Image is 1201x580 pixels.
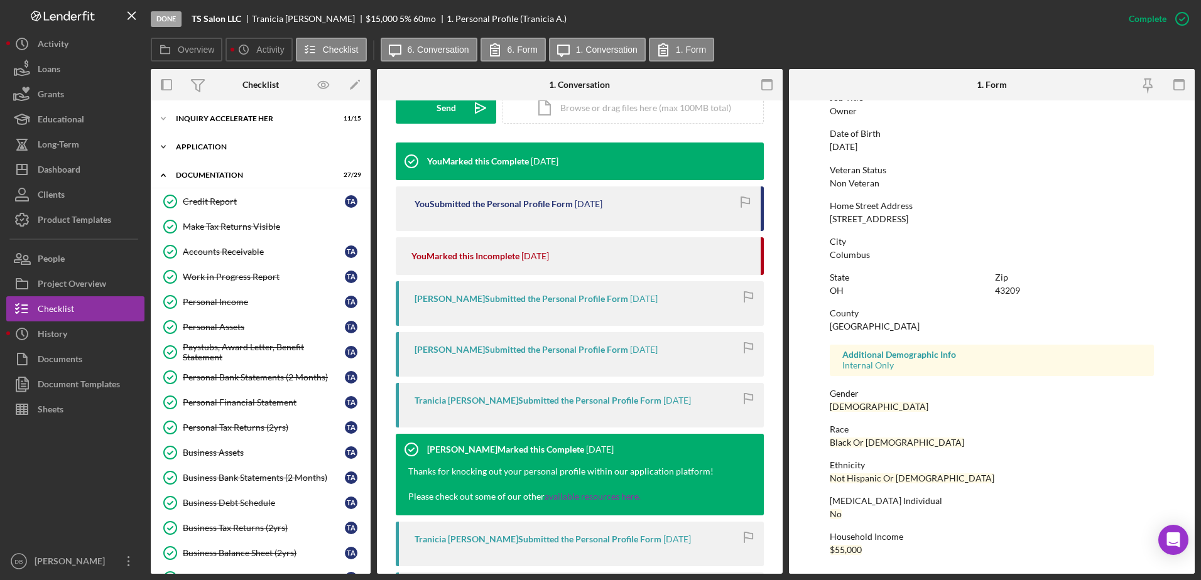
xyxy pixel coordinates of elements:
div: Date of Birth [830,129,1155,139]
div: T A [345,245,357,258]
div: Not Hispanic Or [DEMOGRAPHIC_DATA] [830,473,994,483]
button: 6. Form [481,38,546,62]
time: 2025-05-21 13:54 [630,294,658,304]
button: 1. Conversation [549,38,646,62]
button: Sheets [6,397,144,422]
div: Columbus [830,250,870,260]
div: Home Street Address [830,201,1155,211]
div: [DEMOGRAPHIC_DATA] [830,402,928,412]
div: T A [345,195,357,208]
div: T A [345,446,357,459]
div: Tranicia [PERSON_NAME] [252,14,366,24]
div: Grants [38,82,64,110]
div: T A [345,421,357,434]
time: 2025-09-22 15:49 [531,156,558,166]
a: Make Tax Returns Visible [157,214,364,239]
div: Educational [38,107,84,135]
div: T A [345,371,357,384]
button: Loans [6,56,144,82]
a: Personal Tax Returns (2yrs)TA [157,415,364,440]
div: Additional Demographic Info [842,350,1142,360]
div: 60 mo [413,14,436,24]
button: People [6,246,144,271]
div: Loans [38,56,60,85]
div: Inquiry Accelerate Her [176,115,330,122]
div: Long-Term [38,132,79,160]
div: $55,000 [830,545,862,555]
div: T A [345,547,357,559]
button: Activity [226,38,292,62]
div: State [830,272,989,282]
div: T A [345,471,357,484]
button: Dashboard [6,157,144,182]
a: Credit ReportTA [157,189,364,214]
text: DB [14,558,23,565]
div: Sheets [38,397,63,425]
a: Paystubs, Award Letter, Benefit StatementTA [157,340,364,365]
a: Document Templates [6,372,144,397]
a: Personal IncomeTA [157,289,364,314]
div: You Submitted the Personal Profile Form [415,199,573,209]
b: TS Salon LLC [192,14,241,24]
div: Household Income [830,532,1155,542]
a: Work in Progress ReportTA [157,264,364,289]
div: T A [345,497,357,509]
a: History [6,321,144,346]
button: Checklist [6,296,144,321]
div: History [38,321,67,350]
button: Send [396,92,496,124]
div: [DATE] [830,142,857,152]
div: Thanks for knocking out your personal profile within our application platform! [408,465,714,478]
div: [PERSON_NAME] [31,549,113,577]
label: 6. Form [508,45,538,55]
div: Internal Only [842,360,1142,370]
a: available resources here. [545,491,641,502]
button: Documents [6,346,144,372]
div: Non Veteran [830,178,879,188]
div: Personal Assets [183,322,345,332]
a: Activity [6,31,144,56]
a: Personal Bank Statements (2 Months)TA [157,365,364,390]
button: 6. Conversation [381,38,477,62]
time: 2025-02-20 15:16 [586,444,614,454]
div: T A [345,271,357,283]
label: 1. Conversation [576,45,638,55]
button: Educational [6,107,144,132]
div: Accounts Receivable [183,247,345,257]
a: Clients [6,182,144,207]
button: Checklist [296,38,367,62]
div: T A [345,321,357,333]
div: Business Bank Statements (2 Months) [183,473,345,483]
button: Project Overview [6,271,144,296]
button: Grants [6,82,144,107]
div: Work in Progress Report [183,272,345,282]
a: Business Debt ScheduleTA [157,490,364,515]
div: You Marked this Complete [427,156,529,166]
div: Checklist [38,296,74,325]
div: 1. Personal Profile (Tranicia A.) [447,14,567,24]
div: Paystubs, Award Letter, Benefit Statement [183,342,345,362]
button: Long-Term [6,132,144,157]
button: 1. Form [649,38,714,62]
button: Overview [151,38,222,62]
div: Gender [830,389,1155,399]
div: Veteran Status [830,165,1155,175]
div: Clients [38,182,65,210]
div: 1. Conversation [549,80,610,90]
div: You Marked this Incomplete [411,251,519,261]
a: Personal Financial StatementTA [157,390,364,415]
div: Personal Tax Returns (2yrs) [183,422,345,432]
div: 43209 [995,286,1020,296]
div: Done [151,11,182,27]
button: DB[PERSON_NAME] [6,549,144,574]
div: T A [345,396,357,409]
div: Black Or [DEMOGRAPHIC_DATA] [830,438,964,448]
a: Business Bank Statements (2 Months)TA [157,465,364,490]
time: 2025-09-22 15:49 [575,199,602,209]
div: OH [830,286,844,296]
